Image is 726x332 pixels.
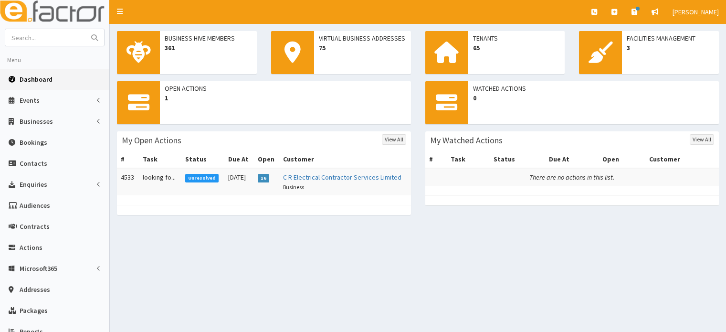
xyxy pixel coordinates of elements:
h3: My Open Actions [122,136,181,145]
span: 65 [473,43,560,53]
span: Unresolved [185,174,219,182]
th: Status [490,150,545,168]
span: 3 [627,43,714,53]
th: # [117,150,139,168]
th: # [425,150,447,168]
span: 75 [319,43,406,53]
th: Open [254,150,279,168]
span: 1 [165,93,406,103]
small: Business [283,183,304,191]
td: looking fo... [139,168,181,195]
span: 0 [473,93,715,103]
span: Enquiries [20,180,47,189]
span: Businesses [20,117,53,126]
td: 4533 [117,168,139,195]
span: Watched Actions [473,84,715,93]
span: Facilities Management [627,33,714,43]
th: Task [139,150,181,168]
th: Customer [645,150,719,168]
span: Contacts [20,159,47,168]
th: Task [447,150,490,168]
a: View All [690,134,714,145]
span: Virtual Business Addresses [319,33,406,43]
span: 16 [258,174,270,182]
span: Open Actions [165,84,406,93]
span: [PERSON_NAME] [673,8,719,16]
span: Actions [20,243,42,252]
th: Status [181,150,224,168]
span: Contracts [20,222,50,231]
th: Customer [279,150,411,168]
span: Audiences [20,201,50,210]
th: Due At [545,150,599,168]
span: Tenants [473,33,560,43]
span: Dashboard [20,75,53,84]
span: Addresses [20,285,50,294]
input: Search... [5,29,85,46]
span: Events [20,96,40,105]
i: There are no actions in this list. [529,173,614,182]
span: Bookings [20,138,47,147]
span: 361 [165,43,252,53]
span: Business Hive Members [165,33,252,43]
th: Due At [224,150,254,168]
h3: My Watched Actions [430,136,503,145]
a: View All [382,134,406,145]
a: C R Electrical Contractor Services Limited [283,173,401,182]
span: Packages [20,306,48,315]
th: Open [599,150,645,168]
td: [DATE] [224,168,254,195]
span: Microsoft365 [20,264,57,273]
